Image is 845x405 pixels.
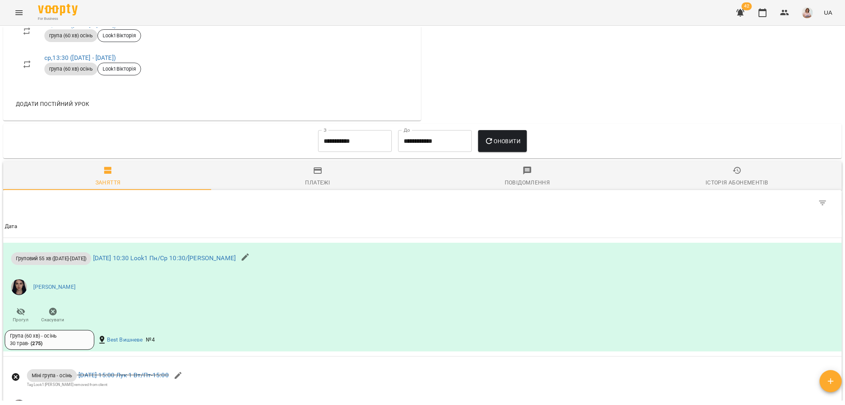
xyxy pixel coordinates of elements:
[13,317,29,323] span: Прогул
[3,190,842,215] div: Table Toolbar
[33,283,76,291] a: [PERSON_NAME]
[31,340,42,346] b: ( 275 )
[5,330,94,350] div: Група (60 хв) - осінь30 трав- (275)
[95,178,121,187] div: Заняття
[706,178,768,187] div: Історія абонементів
[10,340,42,347] div: 30 трав -
[38,4,78,15] img: Voopty Logo
[484,136,521,146] span: Оновити
[821,5,835,20] button: UA
[107,336,143,344] a: Best Вишневе
[11,255,91,262] span: Груповий 55 хв ([DATE]-[DATE])
[505,178,550,187] div: Повідомлення
[5,222,840,231] span: Дата
[44,32,97,39] span: група (60 хв) осінь
[16,99,89,109] span: Додати постійний урок
[42,317,65,323] span: Скасувати
[98,32,141,39] span: Look1Вікторія
[813,194,832,213] button: Фільтр
[10,3,29,22] button: Menu
[10,332,89,340] div: Група (60 хв) - осінь
[13,97,92,111] button: Додати постійний урок
[93,254,236,262] a: [DATE] 10:30 Look1 Пн/Ср 10:30/[PERSON_NAME]
[145,334,156,345] div: №4
[37,305,69,327] button: Скасувати
[5,222,17,231] div: Дата
[44,65,97,73] span: група (60 хв) осінь
[5,305,37,327] button: Прогул
[305,178,330,187] div: Платежі
[97,63,141,75] div: Look1Вікторія
[44,54,116,61] a: ср,13:30 ([DATE] - [DATE])
[742,2,752,10] span: 42
[11,279,27,295] img: d6480efa1b5b973ff6e5205d609fee70.jpg
[5,222,17,231] div: Sort
[97,29,141,42] div: Look1Вікторія
[27,382,169,387] div: Tag Look1 [PERSON_NAME] removed from client
[98,65,141,73] span: Look1Вікторія
[38,16,78,21] span: For Business
[78,371,168,379] a: [DATE] 15:00 Лук 1 Вт/Пт-15:00
[802,7,813,18] img: a9a10fb365cae81af74a091d218884a8.jpeg
[824,8,832,17] span: UA
[478,130,527,152] button: Оновити
[27,372,77,379] span: Міні група - осінь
